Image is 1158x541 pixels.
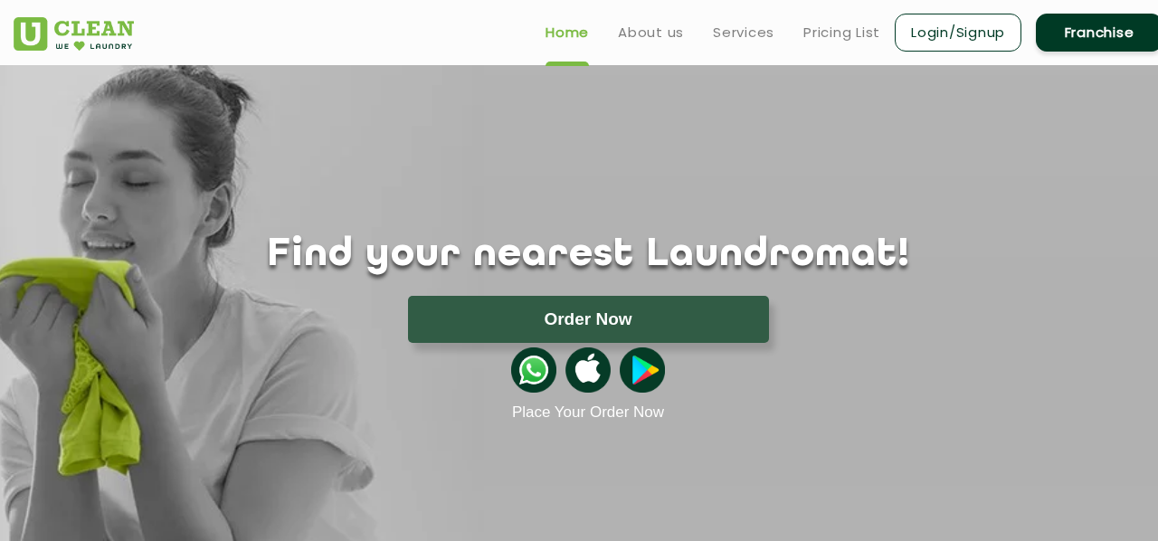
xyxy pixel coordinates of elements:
[618,22,684,43] a: About us
[14,17,134,51] img: UClean Laundry and Dry Cleaning
[565,347,611,393] img: apple-icon.png
[546,22,589,43] a: Home
[511,347,556,393] img: whatsappicon.png
[895,14,1021,52] a: Login/Signup
[620,347,665,393] img: playstoreicon.png
[803,22,880,43] a: Pricing List
[512,403,664,422] a: Place Your Order Now
[713,22,774,43] a: Services
[408,296,769,343] button: Order Now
